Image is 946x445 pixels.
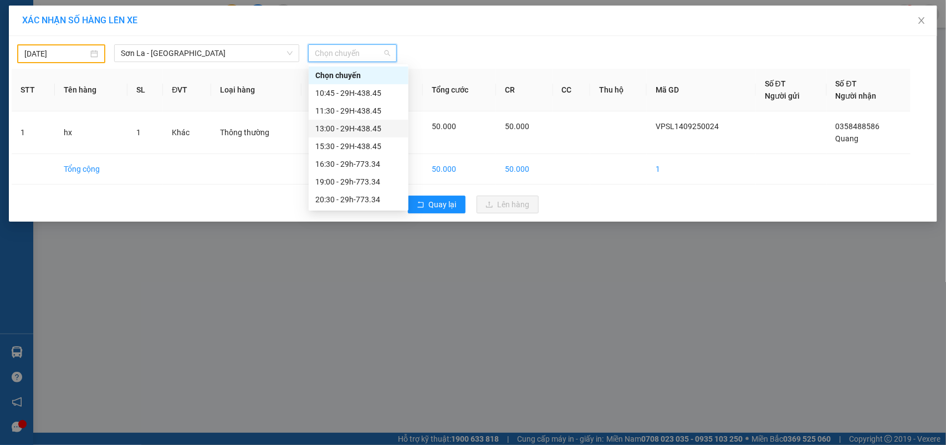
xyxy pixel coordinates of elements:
[24,48,88,60] input: 14/09/2025
[836,91,877,100] span: Người nhận
[309,67,408,84] div: Chọn chuyến
[765,91,800,100] span: Người gửi
[647,69,756,111] th: Mã GD
[315,105,402,117] div: 11:30 - 29H-438.45
[12,111,55,154] td: 1
[315,69,402,81] div: Chọn chuyến
[496,154,553,185] td: 50.000
[163,111,211,154] td: Khác
[55,69,127,111] th: Tên hàng
[423,154,496,185] td: 50.000
[429,198,457,211] span: Quay lại
[647,154,756,185] td: 1
[315,193,402,206] div: 20:30 - 29h-773.34
[836,122,880,131] span: 0358488586
[301,69,361,111] th: Ghi chú
[836,134,859,143] span: Quang
[423,69,496,111] th: Tổng cước
[432,122,456,131] span: 50.000
[315,122,402,135] div: 13:00 - 29H-438.45
[12,69,55,111] th: STT
[315,176,402,188] div: 19:00 - 29h-773.34
[22,15,137,25] span: XÁC NHẬN SỐ HÀNG LÊN XE
[590,69,647,111] th: Thu hộ
[553,69,590,111] th: CC
[121,45,293,62] span: Sơn La - Hà Nội
[315,140,402,152] div: 15:30 - 29H-438.45
[127,69,163,111] th: SL
[136,128,141,137] span: 1
[477,196,539,213] button: uploadLên hàng
[287,50,293,57] span: down
[211,111,301,154] td: Thông thường
[55,154,127,185] td: Tổng cộng
[417,201,425,209] span: rollback
[656,122,719,131] span: VPSL1409250024
[211,69,301,111] th: Loại hàng
[55,111,127,154] td: hx
[505,122,529,131] span: 50.000
[408,196,466,213] button: rollbackQuay lại
[315,158,402,170] div: 16:30 - 29h-773.34
[765,79,786,88] span: Số ĐT
[315,45,390,62] span: Chọn chuyến
[163,69,211,111] th: ĐVT
[496,69,553,111] th: CR
[836,79,857,88] span: Số ĐT
[917,16,926,25] span: close
[906,6,937,37] button: Close
[315,87,402,99] div: 10:45 - 29H-438.45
